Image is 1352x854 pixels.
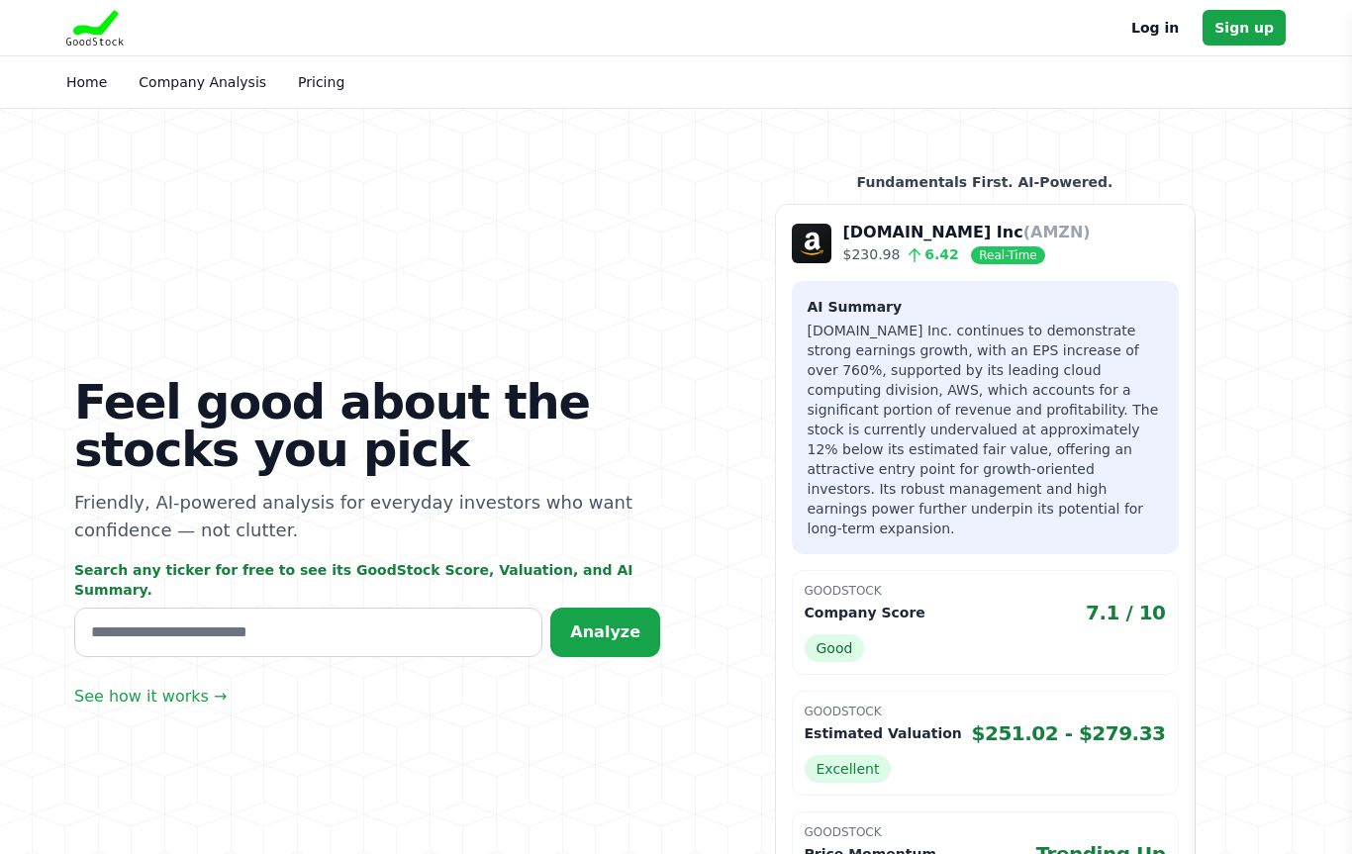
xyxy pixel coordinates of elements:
span: 6.42 [900,246,958,262]
a: Log in [1131,16,1179,40]
h3: AI Summary [808,297,1163,317]
p: GoodStock [805,583,1166,599]
a: Sign up [1203,10,1286,46]
span: 7.1 / 10 [1086,599,1166,626]
p: Search any ticker for free to see its GoodStock Score, Valuation, and AI Summary. [74,560,660,600]
p: Estimated Valuation [805,723,962,743]
p: Fundamentals First. AI-Powered. [775,172,1196,192]
span: Analyze [570,622,640,641]
span: $251.02 - $279.33 [972,719,1166,747]
a: See how it works → [74,685,227,709]
span: (AMZN) [1023,223,1091,241]
img: Company Logo [792,224,831,263]
p: [DOMAIN_NAME] Inc. continues to demonstrate strong earnings growth, with an EPS increase of over ... [808,321,1163,538]
p: Company Score [805,603,925,622]
button: Analyze [550,608,660,657]
p: GoodStock [805,824,1166,840]
p: [DOMAIN_NAME] Inc [843,221,1091,244]
span: Real-Time [971,246,1044,264]
h1: Feel good about the stocks you pick [74,378,660,473]
p: Friendly, AI-powered analysis for everyday investors who want confidence — not clutter. [74,489,660,544]
span: Excellent [805,755,892,783]
p: GoodStock [805,704,1166,719]
a: Home [66,74,107,90]
p: $230.98 [843,244,1091,265]
a: Company Analysis [139,74,266,90]
a: Pricing [298,74,344,90]
span: Good [805,634,865,662]
img: Goodstock Logo [66,10,124,46]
